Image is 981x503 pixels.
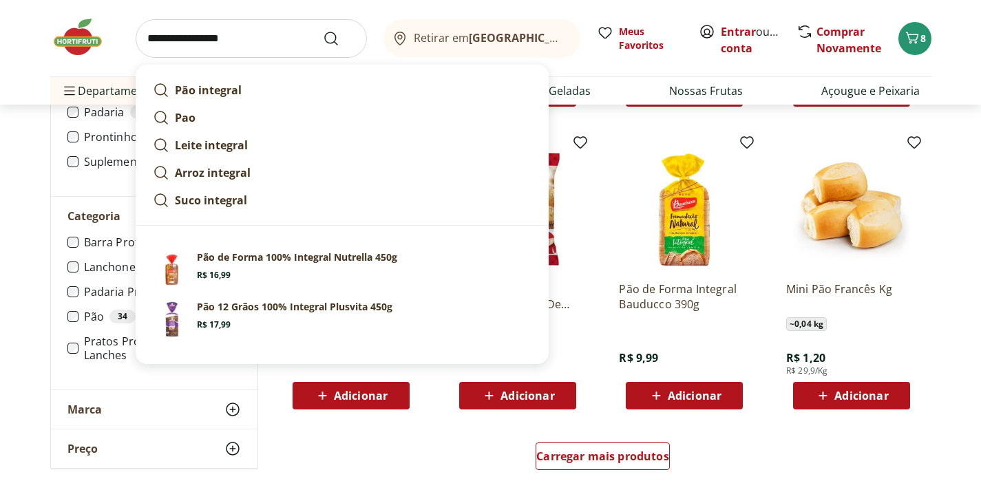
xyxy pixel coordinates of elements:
[721,23,782,56] span: ou
[293,382,410,409] button: Adicionar
[500,390,554,401] span: Adicionar
[536,442,670,475] a: Carregar mais produtos
[619,350,658,365] span: R$ 9,99
[197,250,397,264] p: Pão de Forma 100% Integral Nutrella 450g
[175,193,247,208] strong: Suco integral
[51,81,257,196] div: Departamento
[84,130,241,144] label: Prontinhos
[147,131,537,159] a: Leite integral
[786,365,828,376] span: R$ 29,9/Kg
[84,235,241,249] label: Barra Proteíca
[920,32,926,45] span: 8
[84,105,241,119] label: Padaria
[51,197,257,235] button: Categoria
[67,403,102,416] span: Marca
[147,245,537,295] a: Pão de Forma 100% Integral Nutrella 450gPão de Forma 100% Integral Nutrella 450gR$ 16,99
[50,17,119,58] img: Hortifruti
[147,104,537,131] a: Pao
[130,105,156,119] div: 48
[669,83,743,99] a: Nossas Frutas
[459,382,576,409] button: Adicionar
[153,300,191,339] img: Principal
[786,350,825,365] span: R$ 1,20
[626,382,743,409] button: Adicionar
[414,32,566,44] span: Retirar em
[536,451,669,462] span: Carregar mais produtos
[147,186,537,214] a: Suco integral
[383,19,580,58] button: Retirar em[GEOGRAPHIC_DATA]/[GEOGRAPHIC_DATA]
[136,19,367,58] input: search
[61,74,78,107] button: Menu
[109,310,136,323] div: 34
[786,140,917,270] img: Mini Pão Francês Kg
[175,110,196,125] strong: Pao
[147,295,537,344] a: PrincipalPão 12 Grãos 100% Integral Plusvita 450gR$ 17,99
[61,74,160,107] span: Departamentos
[51,390,257,429] button: Marca
[619,25,682,52] span: Meus Favoritos
[153,250,191,289] img: Pão de Forma 100% Integral Nutrella 450g
[84,310,241,323] label: Pão
[67,442,98,456] span: Preço
[197,270,231,281] span: R$ 16,99
[721,24,756,39] a: Entrar
[51,235,257,389] div: Categoria
[786,281,917,312] a: Mini Pão Francês Kg
[323,30,356,47] button: Submit Search
[786,317,827,331] span: ~ 0,04 kg
[175,138,248,153] strong: Leite integral
[821,83,920,99] a: Açougue e Peixaria
[84,155,241,169] label: Suplementos
[619,140,750,270] img: Pão de Forma Integral Bauducco 390g
[834,390,888,401] span: Adicionar
[67,209,120,223] span: Categoria
[668,390,721,401] span: Adicionar
[51,429,257,468] button: Preço
[597,25,682,52] a: Meus Favoritos
[898,22,931,55] button: Carrinho
[334,390,388,401] span: Adicionar
[619,281,750,312] a: Pão de Forma Integral Bauducco 390g
[197,300,392,314] p: Pão 12 Grãos 100% Integral Plusvita 450g
[84,334,241,362] label: Pratos Prontos e Lanches
[175,83,242,98] strong: Pão integral
[197,319,231,330] span: R$ 17,99
[147,76,537,104] a: Pão integral
[721,24,797,56] a: Criar conta
[147,159,537,186] a: Arroz integral
[793,382,910,409] button: Adicionar
[84,260,241,274] label: Lanchonete
[816,24,881,56] a: Comprar Novamente
[84,285,241,299] label: Padaria Própria
[175,165,251,180] strong: Arroz integral
[469,30,701,45] b: [GEOGRAPHIC_DATA]/[GEOGRAPHIC_DATA]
